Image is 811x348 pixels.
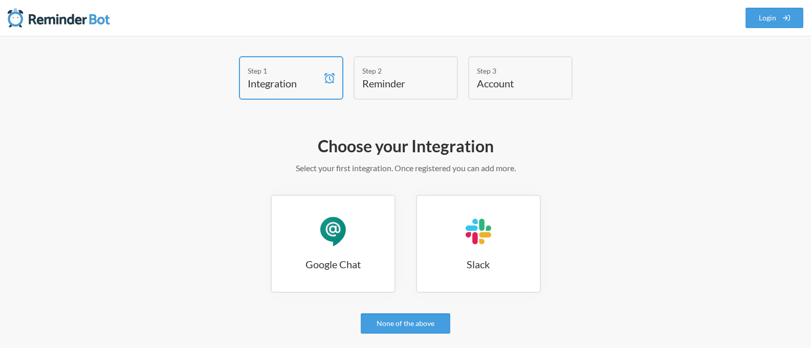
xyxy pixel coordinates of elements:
h4: Integration [248,76,319,90]
a: None of the above [361,313,450,334]
h4: Account [477,76,549,90]
div: Step 1 [248,65,319,76]
h4: Reminder [362,76,434,90]
h3: Google Chat [272,257,394,271]
div: Step 3 [477,65,549,76]
div: Step 2 [362,65,434,76]
img: Reminder Bot [8,8,110,28]
h3: Slack [417,257,540,271]
p: Select your first integration. Once registered you can add more. [109,162,703,174]
a: Login [746,8,804,28]
h2: Choose your Integration [109,135,703,157]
